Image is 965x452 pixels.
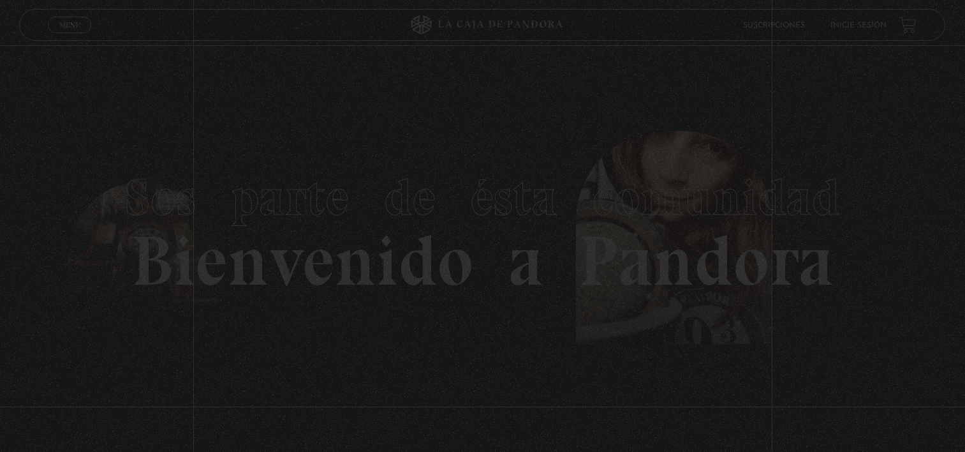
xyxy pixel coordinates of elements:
[125,167,841,228] span: Sos parte de ésta comunidad
[55,32,85,41] span: Cerrar
[125,156,841,296] h1: Bienvenido a Pandora
[743,22,805,29] a: Suscripciones
[830,22,887,29] a: Inicie sesión
[59,21,80,29] span: Menu
[899,17,917,34] a: View your shopping cart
